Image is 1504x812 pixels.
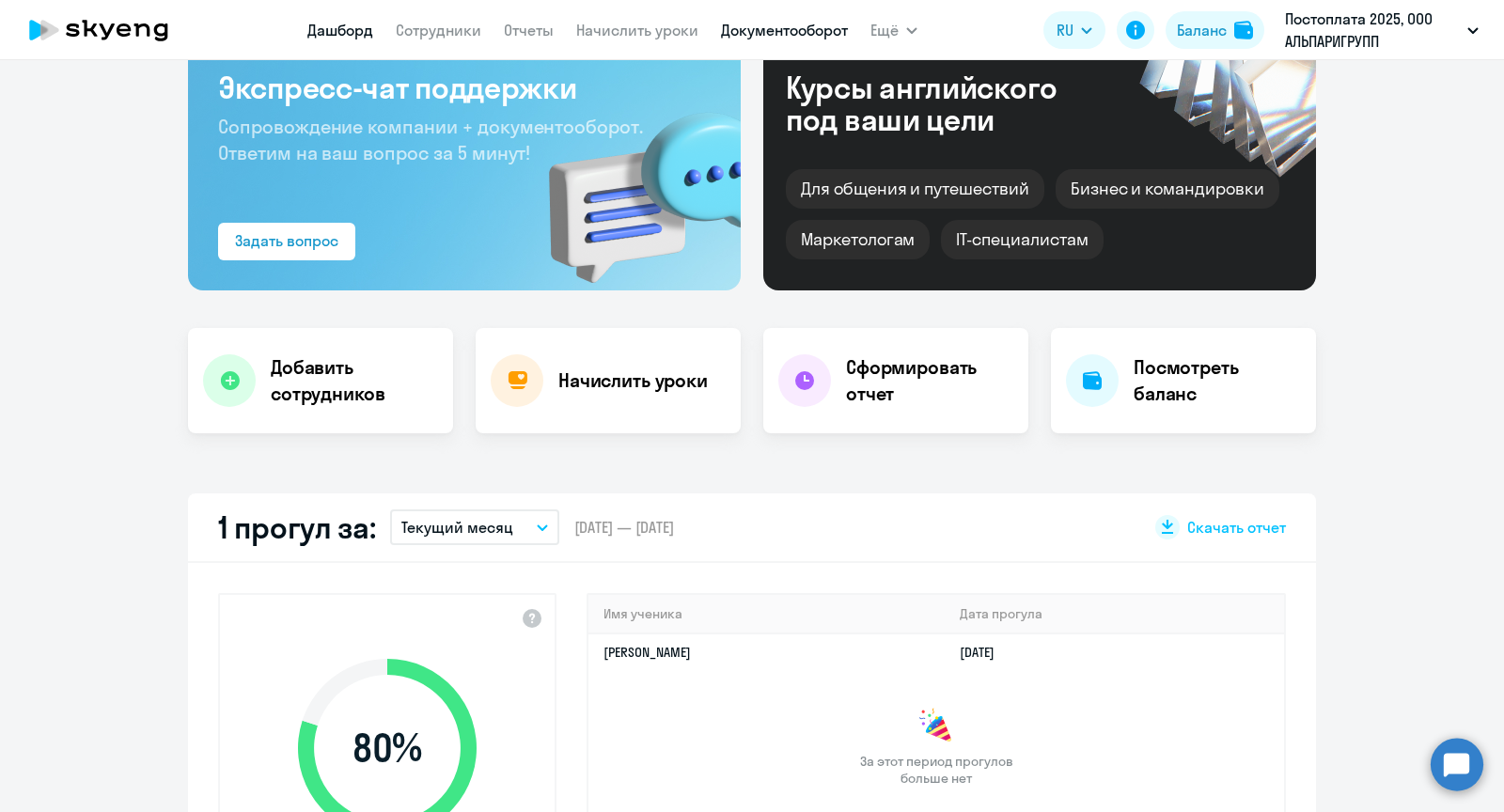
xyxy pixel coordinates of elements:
div: Задать вопрос [235,229,338,252]
h3: Экспресс-чат поддержки [218,69,711,106]
div: Для общения и путешествий [786,169,1044,209]
a: [PERSON_NAME] [603,644,691,661]
button: Постоплата 2025, ООО АЛЬПАРИГРУПП [1276,8,1488,53]
span: RU [1057,19,1073,41]
button: RU [1043,11,1105,49]
div: Бизнес и командировки [1056,169,1279,209]
span: Ещё [870,19,899,41]
a: Сотрудники [396,21,481,39]
a: Отчеты [504,21,554,39]
img: balance [1234,21,1253,39]
button: Задать вопрос [218,223,355,260]
button: Текущий месяц [390,509,559,545]
th: Имя ученика [588,595,945,633]
img: bg-img [522,79,741,290]
img: congrats [917,708,955,745]
a: [DATE] [960,644,1010,661]
h4: Добавить сотрудников [271,354,438,407]
a: Начислить уроки [576,21,698,39]
h4: Сформировать отчет [846,354,1013,407]
span: 80 % [279,726,495,771]
div: Баланс [1177,19,1227,41]
span: За этот период прогулов больше нет [857,753,1015,787]
div: Маркетологам [786,220,930,259]
h2: 1 прогул за: [218,508,375,546]
span: [DATE] — [DATE] [574,517,674,538]
a: Дашборд [307,21,373,39]
div: Курсы английского под ваши цели [786,71,1107,135]
th: Дата прогула [945,595,1284,633]
p: Текущий месяц [401,516,513,539]
button: Балансbalance [1166,11,1264,49]
span: Скачать отчет [1187,517,1286,538]
span: Сопровождение компании + документооборот. Ответим на ваш вопрос за 5 минут! [218,115,643,164]
a: Документооборот [721,21,848,39]
div: IT-специалистам [941,220,1103,259]
button: Ещё [870,11,917,49]
h4: Начислить уроки [558,367,708,394]
p: Постоплата 2025, ООО АЛЬПАРИГРУПП [1285,8,1460,53]
h4: Посмотреть баланс [1134,354,1301,407]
